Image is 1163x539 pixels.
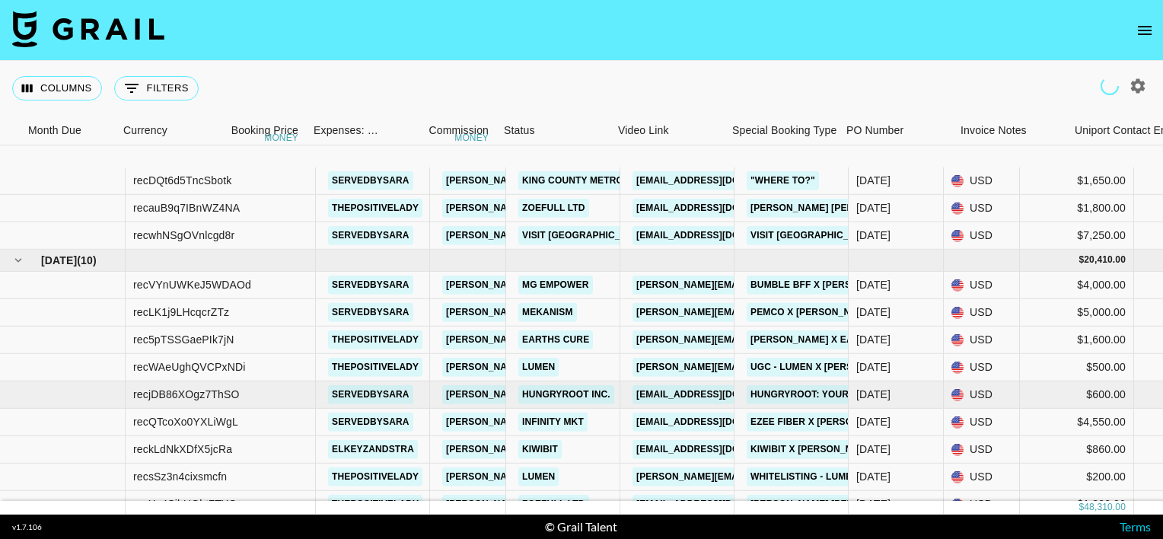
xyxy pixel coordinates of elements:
a: [PERSON_NAME][EMAIL_ADDRESS][PERSON_NAME][DOMAIN_NAME] [442,226,769,245]
div: Currency [116,116,192,145]
div: Month Due [21,116,116,145]
div: Month Due [28,116,81,145]
a: Ezee Fiber X [PERSON_NAME] [747,413,899,432]
a: [EMAIL_ADDRESS][DOMAIN_NAME] [632,171,803,190]
div: recQTcoXo0YXLiWgL [133,414,238,429]
div: Commission [429,116,489,145]
a: [PERSON_NAME] [PERSON_NAME] - 3 Month [747,199,964,218]
a: [PERSON_NAME][EMAIL_ADDRESS][PERSON_NAME][DOMAIN_NAME] [442,199,769,218]
div: 20,410.00 [1084,254,1126,266]
div: $ [1079,501,1084,514]
a: Hungryroot Inc. [518,385,614,404]
div: $1,800.00 [1020,491,1134,518]
span: Refreshing campaigns... [1101,77,1119,95]
a: "Where to?" [747,171,819,190]
div: USD [944,354,1020,381]
a: [PERSON_NAME][EMAIL_ADDRESS][PERSON_NAME][DOMAIN_NAME] [442,413,769,432]
div: $5,000.00 [1020,299,1134,327]
a: Earths Cure [518,330,593,349]
a: [PERSON_NAME][EMAIL_ADDRESS][DOMAIN_NAME] [632,330,881,349]
div: USD [944,272,1020,299]
div: USD [944,299,1020,327]
div: Special Booking Type [725,116,839,145]
button: Show filters [114,76,199,100]
a: servedbysara [328,413,413,432]
a: Lumen [518,358,559,377]
button: Select columns [12,76,102,100]
a: servedbysara [328,276,413,295]
div: Oct '25 [856,332,891,347]
div: Oct '25 [856,469,891,484]
div: $500.00 [1020,354,1134,381]
a: [EMAIL_ADDRESS][DOMAIN_NAME] [632,199,803,218]
div: USD [944,381,1020,409]
a: [EMAIL_ADDRESS][DOMAIN_NAME] [632,226,803,245]
a: [PERSON_NAME] X Earths Cure [747,330,911,349]
div: Expenses: Remove Commission? [314,116,379,145]
div: $1,800.00 [1020,195,1134,222]
div: $4,000.00 [1020,272,1134,299]
div: Oct '25 [856,277,891,292]
div: USD [944,327,1020,354]
a: Zoefull LTD [518,495,589,514]
div: Nov '25 [856,228,891,243]
a: thepositivelady [328,199,422,218]
a: servedbysara [328,385,413,404]
div: $7,250.00 [1020,222,1134,250]
div: $200.00 [1020,464,1134,491]
a: Hungryroot: Your Partner in Healthy Living [747,385,991,404]
div: USD [944,409,1020,436]
a: Kiwibit [518,440,562,459]
div: recsSz3n4cixsmcfn [133,469,227,484]
div: recVYnUWKeJ5WDAOd [133,277,251,292]
a: [PERSON_NAME][EMAIL_ADDRESS][PERSON_NAME][DOMAIN_NAME] [442,358,769,377]
div: Status [496,116,610,145]
a: [EMAIL_ADDRESS][DOMAIN_NAME] [632,385,803,404]
div: Nov '25 [856,200,891,215]
div: USD [944,491,1020,518]
div: Oct '25 [856,387,891,402]
div: USD [944,195,1020,222]
a: [EMAIL_ADDRESS][DOMAIN_NAME] [632,413,803,432]
div: Oct '25 [856,414,891,429]
a: [PERSON_NAME][EMAIL_ADDRESS][DOMAIN_NAME] [632,358,881,377]
a: Lumen [518,467,559,486]
a: [PERSON_NAME][EMAIL_ADDRESS][PERSON_NAME][DOMAIN_NAME] [442,440,769,459]
div: recauB9q7IBnWZ4NA [133,200,240,215]
a: servedbysara [328,171,413,190]
a: [PERSON_NAME][EMAIL_ADDRESS][PERSON_NAME][DOMAIN_NAME] [442,171,769,190]
a: Terms [1120,519,1151,534]
a: [PERSON_NAME][EMAIL_ADDRESS][PERSON_NAME][DOMAIN_NAME] [632,303,959,322]
a: Visit [GEOGRAPHIC_DATA] 2025 Influencer Campaign [747,226,1018,245]
div: $860.00 [1020,436,1134,464]
div: Nov '25 [856,173,891,188]
div: $ [1079,254,1084,266]
div: recXe4SjbUObt7TYO [133,496,237,512]
div: Video Link [610,116,725,145]
a: Whitelisting - Lumen X [PERSON_NAME] [747,467,952,486]
div: recDQt6d5TncSbotk [133,173,231,188]
a: MG Empower [518,276,593,295]
a: [PERSON_NAME][EMAIL_ADDRESS][DOMAIN_NAME] [632,276,881,295]
div: Currency [123,116,167,145]
a: thepositivelady [328,330,422,349]
div: USD [944,436,1020,464]
div: Video Link [618,116,669,145]
div: PO Number [846,116,903,145]
a: Zoefull LTD [518,199,589,218]
a: thepositivelady [328,467,422,486]
div: recwhNSgOVnlcgd8r [133,228,234,243]
div: Status [504,116,535,145]
span: [DATE] [41,253,77,268]
div: recLK1j9LHcqcrZTz [133,305,229,320]
div: rec5pTSSGaePIk7jN [133,332,234,347]
a: UGC - Lumen X [PERSON_NAME] [747,358,906,377]
div: reckLdNkXDfX5jcRa [133,442,232,457]
a: King County Metro [518,171,627,190]
div: Oct '25 [856,442,891,457]
a: PemCo X [PERSON_NAME] [747,303,878,322]
a: [PERSON_NAME][EMAIL_ADDRESS][PERSON_NAME][DOMAIN_NAME] [442,276,769,295]
span: ( 10 ) [77,253,97,268]
div: Booking Price [231,116,298,145]
div: Special Booking Type [732,116,836,145]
